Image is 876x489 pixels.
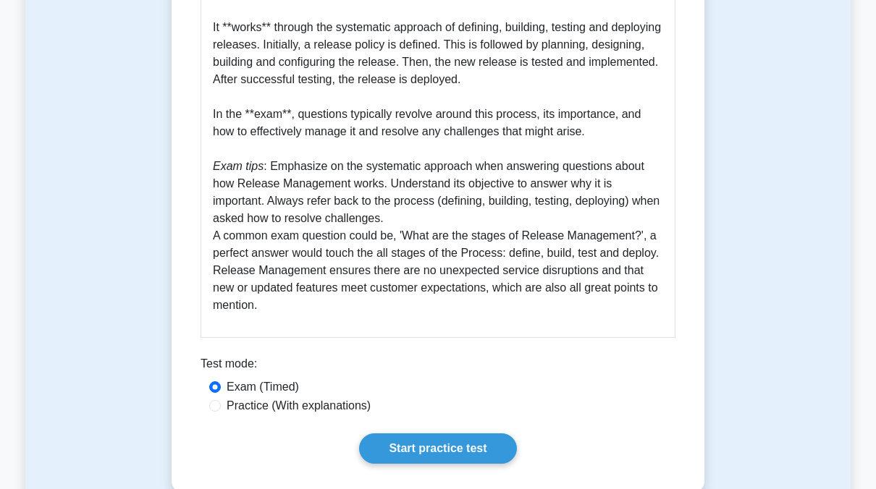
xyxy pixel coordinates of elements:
[227,378,299,396] label: Exam (Timed)
[227,397,371,414] label: Practice (With explanations)
[201,355,675,378] div: Test mode:
[359,433,516,464] a: Start practice test
[213,160,264,172] i: Exam tips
